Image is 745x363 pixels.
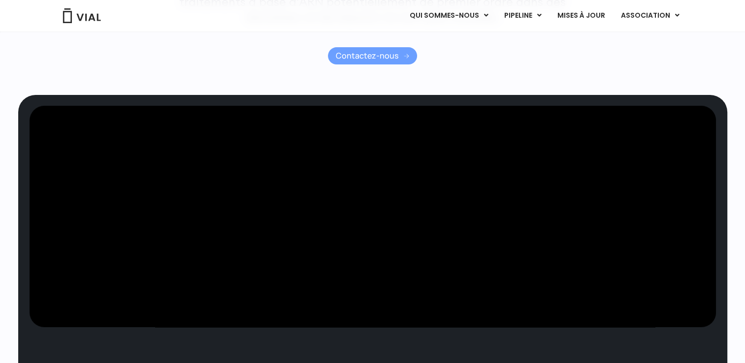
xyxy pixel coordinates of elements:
[409,10,479,20] font: QUI SOMMES-NOUS
[401,7,495,24] a: QUI SOMMES-NOUSMenu Toggle
[328,47,417,64] a: Contactez-nous
[620,10,670,20] font: ASSOCIATION
[504,10,532,20] font: PIPELINE
[62,8,101,23] img: Logo de la fiole
[336,52,398,60] span: Contactez-nous
[496,7,549,24] a: PIPELINEMenu Toggle
[613,7,687,24] a: ASSOCIATIONMenu Toggle
[549,7,612,24] a: MISES À JOUR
